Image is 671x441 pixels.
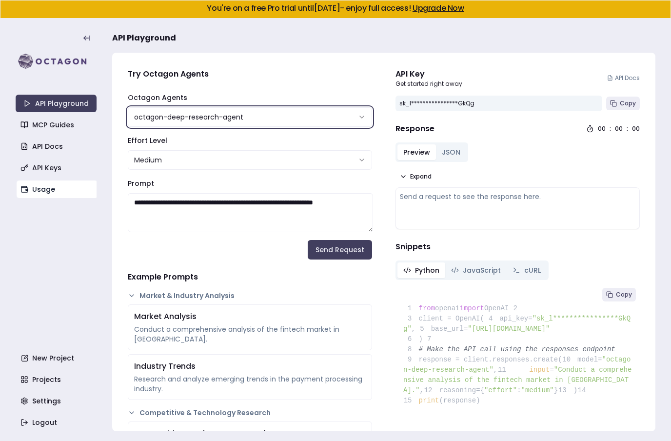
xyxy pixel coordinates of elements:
span: 7 [423,334,438,344]
button: Market & Industry Analysis [128,291,372,301]
div: Competitive Landscape Research [134,428,366,440]
div: 00 [632,125,640,133]
span: 6 [403,334,419,344]
p: Get started right away [395,80,462,88]
div: API Key [395,68,462,80]
div: Research and analyze emerging trends in the payment processing industry. [134,374,366,394]
div: Industry Trends [134,361,366,372]
h4: Example Prompts [128,271,372,283]
span: 13 [558,385,573,396]
span: 2 [509,303,524,314]
div: : [610,125,611,133]
span: import [460,304,484,312]
span: , [420,386,424,394]
div: : [627,125,628,133]
span: 1 [403,303,419,314]
span: model= [577,356,602,363]
span: 3 [403,314,419,324]
span: Expand [410,173,432,180]
span: 8 [403,344,419,355]
span: Copy [620,100,636,107]
span: "medium" [521,386,554,394]
span: # Make the API call using the responses endpoint [419,345,615,353]
span: Copy [616,291,632,299]
span: } [554,386,558,394]
span: "Conduct a comprehensive analysis of the fintech market in [GEOGRAPHIC_DATA]." [403,366,632,394]
span: from [419,304,435,312]
span: base_url= [431,325,468,333]
a: Settings [17,392,98,410]
span: reasoning={ [439,386,484,394]
a: New Project [17,349,98,367]
span: input [529,366,550,374]
a: API Playground [16,95,97,112]
div: Conduct a comprehensive analysis of the fintech market in [GEOGRAPHIC_DATA]. [134,324,366,344]
span: response = client.responses.create( [403,356,562,363]
div: Market Analysis [134,311,366,322]
span: cURL [524,265,541,275]
span: "effort" [484,386,517,394]
label: Prompt [128,179,154,188]
a: API Docs [17,138,98,155]
span: "[URL][DOMAIN_NAME]" [468,325,550,333]
button: JSON [436,144,466,160]
span: 4 [484,314,500,324]
span: 11 [497,365,513,375]
span: 9 [403,355,419,365]
button: Copy [606,97,640,110]
div: Send a request to see the response here. [400,192,635,201]
button: Send Request [308,240,372,260]
label: Effort Level [128,136,167,145]
h4: Response [395,123,434,135]
span: print [419,397,439,404]
span: ) [403,335,423,343]
img: logo-rect-yK7x_WSZ.svg [16,52,97,71]
a: API Docs [607,74,640,82]
span: JavaScript [463,265,501,275]
span: 5 [415,324,431,334]
div: 00 [598,125,606,133]
span: api_key= [499,315,532,322]
span: , [412,325,415,333]
span: , [493,366,497,374]
span: : [517,386,521,394]
span: 10 [562,355,578,365]
span: = [550,366,553,374]
span: openai [435,304,459,312]
label: Octagon Agents [128,93,187,102]
span: OpenAI [484,304,509,312]
span: 14 [577,385,593,396]
a: Logout [17,414,98,431]
h4: Snippets [395,241,640,253]
span: (response) [439,397,480,404]
span: API Playground [112,32,176,44]
span: 12 [424,385,439,396]
button: Competitive & Technology Research [128,408,372,418]
div: 00 [615,125,623,133]
a: Projects [17,371,98,388]
a: Usage [17,180,98,198]
span: client = OpenAI( [403,315,484,322]
h4: Try Octagon Agents [128,68,372,80]
a: MCP Guides [17,116,98,134]
span: Python [415,265,439,275]
button: Preview [397,144,436,160]
span: ) [558,386,577,394]
button: Expand [395,170,435,183]
span: 15 [403,396,419,406]
h5: You're on a free Pro trial until [DATE] - enjoy full access! [8,4,663,12]
a: Upgrade Now [413,2,464,14]
button: Copy [602,288,636,301]
a: API Keys [17,159,98,177]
